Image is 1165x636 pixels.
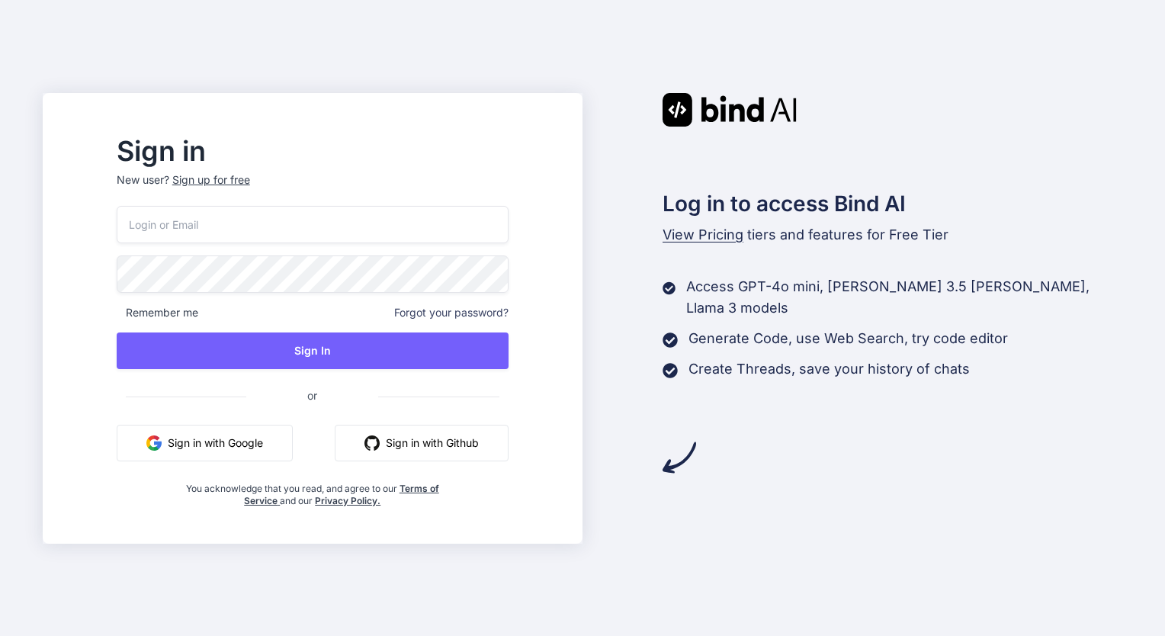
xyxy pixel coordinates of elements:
[117,425,293,461] button: Sign in with Google
[117,139,509,163] h2: Sign in
[172,172,250,188] div: Sign up for free
[335,425,509,461] button: Sign in with Github
[117,305,198,320] span: Remember me
[246,377,378,414] span: or
[663,188,1123,220] h2: Log in to access Bind AI
[394,305,509,320] span: Forgot your password?
[117,206,509,243] input: Login or Email
[117,332,509,369] button: Sign In
[181,474,443,507] div: You acknowledge that you read, and agree to our and our
[663,441,696,474] img: arrow
[688,328,1008,349] p: Generate Code, use Web Search, try code editor
[663,224,1123,246] p: tiers and features for Free Tier
[244,483,439,506] a: Terms of Service
[688,358,970,380] p: Create Threads, save your history of chats
[315,495,380,506] a: Privacy Policy.
[364,435,380,451] img: github
[686,276,1122,319] p: Access GPT-4o mini, [PERSON_NAME] 3.5 [PERSON_NAME], Llama 3 models
[117,172,509,206] p: New user?
[146,435,162,451] img: google
[663,226,743,243] span: View Pricing
[663,93,797,127] img: Bind AI logo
